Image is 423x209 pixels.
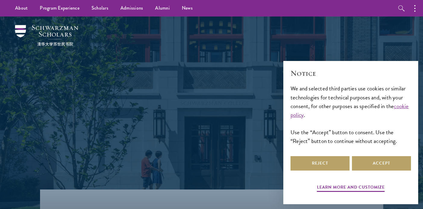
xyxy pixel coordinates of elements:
[15,25,78,46] img: Schwarzman Scholars
[352,156,411,171] button: Accept
[317,183,385,193] button: Learn more and customize
[291,102,409,119] a: cookie policy
[291,68,411,78] h2: Notice
[291,156,350,171] button: Reject
[291,84,411,145] div: We and selected third parties use cookies or similar technologies for technical purposes and, wit...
